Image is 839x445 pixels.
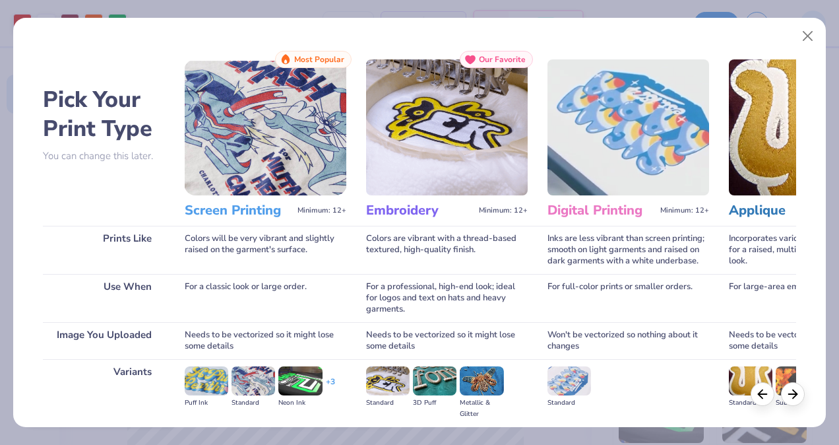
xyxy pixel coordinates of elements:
div: Inks are less vibrant than screen printing; smooth on light garments and raised on dark garments ... [547,226,709,274]
div: Neon Ink [278,397,322,409]
div: Needs to be vectorized so it might lose some details [366,322,528,359]
span: Minimum: 12+ [660,206,709,215]
span: Our Favorite [479,55,526,64]
div: Prints Like [43,226,165,274]
button: Close [795,24,821,49]
div: Needs to be vectorized so it might lose some details [185,322,346,359]
img: Metallic & Glitter [460,366,503,395]
img: Standard [366,366,410,395]
div: For full-color prints or smaller orders. [547,274,709,322]
img: Standard [547,366,591,395]
div: Standard [232,397,275,409]
div: + 3 [326,376,335,399]
p: You can change this later. [43,151,165,162]
div: Standard [729,397,772,409]
div: For a classic look or large order. [185,274,346,322]
img: Puff Ink [185,366,228,395]
img: Standard [729,366,772,395]
span: Most Popular [294,55,344,64]
h3: Applique [729,202,836,219]
div: Image You Uploaded [43,322,165,359]
div: Puff Ink [185,397,228,409]
img: Standard [232,366,275,395]
div: For a professional, high-end look; ideal for logos and text on hats and heavy garments. [366,274,528,322]
div: Colors are vibrant with a thread-based textured, high-quality finish. [366,226,528,274]
div: Standard [547,397,591,409]
h3: Digital Printing [547,202,655,219]
img: Digital Printing [547,59,709,195]
div: Standard [366,397,410,409]
h3: Embroidery [366,202,474,219]
img: 3D Puff [413,366,456,395]
img: Sublimated [776,366,819,395]
h2: Pick Your Print Type [43,85,165,143]
span: Minimum: 12+ [297,206,346,215]
h3: Screen Printing [185,202,292,219]
div: Use When [43,274,165,322]
img: Neon Ink [278,366,322,395]
div: Metallic & Glitter [460,397,503,420]
img: Embroidery [366,59,528,195]
div: Variants [43,359,165,427]
div: 3D Puff [413,397,456,409]
span: Minimum: 12+ [479,206,528,215]
div: Colors will be very vibrant and slightly raised on the garment's surface. [185,226,346,274]
div: Won't be vectorized so nothing about it changes [547,322,709,359]
img: Screen Printing [185,59,346,195]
